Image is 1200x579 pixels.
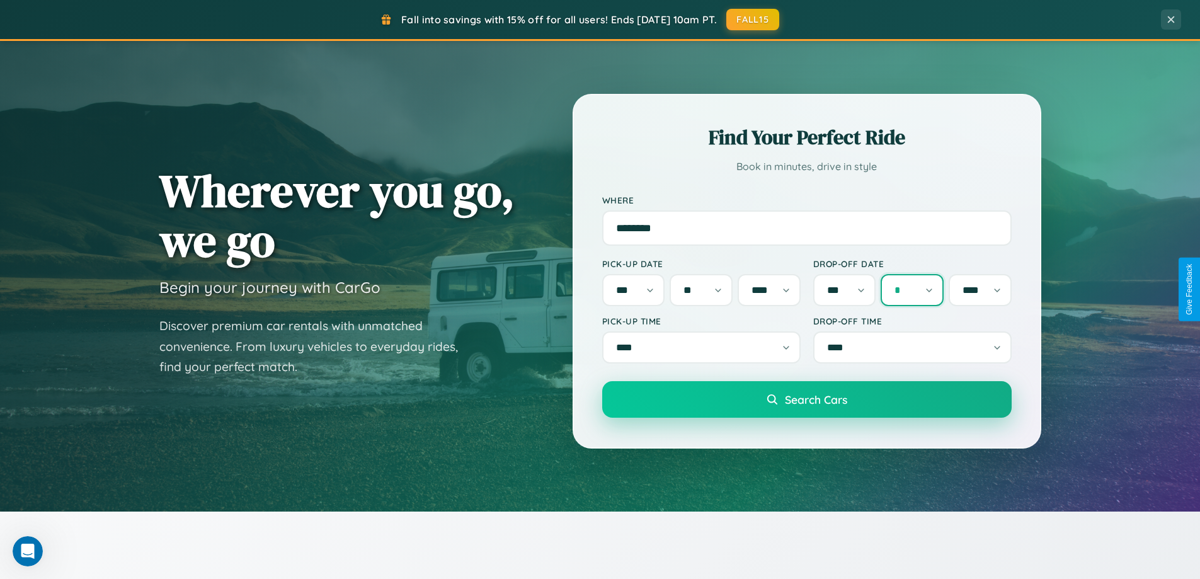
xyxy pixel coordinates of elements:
span: Fall into savings with 15% off for all users! Ends [DATE] 10am PT. [401,13,717,26]
label: Drop-off Time [813,316,1012,326]
button: Search Cars [602,381,1012,418]
label: Where [602,195,1012,205]
iframe: Intercom live chat [13,536,43,566]
label: Pick-up Date [602,258,801,269]
h2: Find Your Perfect Ride [602,123,1012,151]
div: Give Feedback [1185,264,1194,315]
h1: Wherever you go, we go [159,166,515,265]
span: Search Cars [785,393,847,406]
label: Pick-up Time [602,316,801,326]
p: Book in minutes, drive in style [602,158,1012,176]
label: Drop-off Date [813,258,1012,269]
p: Discover premium car rentals with unmatched convenience. From luxury vehicles to everyday rides, ... [159,316,474,377]
h3: Begin your journey with CarGo [159,278,380,297]
button: FALL15 [726,9,779,30]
